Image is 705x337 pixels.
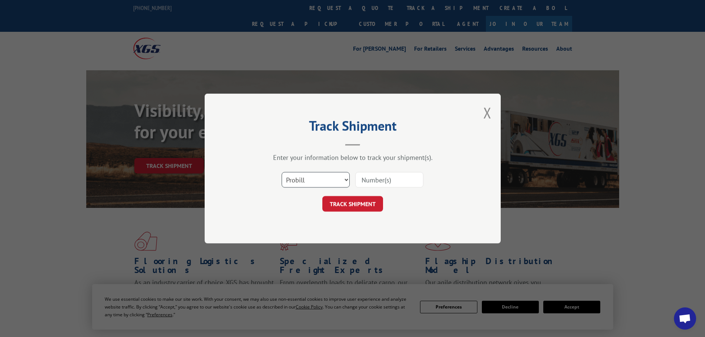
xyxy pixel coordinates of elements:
[242,153,464,162] div: Enter your information below to track your shipment(s).
[674,307,696,330] div: Open chat
[355,172,423,188] input: Number(s)
[483,103,491,122] button: Close modal
[322,196,383,212] button: TRACK SHIPMENT
[242,121,464,135] h2: Track Shipment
